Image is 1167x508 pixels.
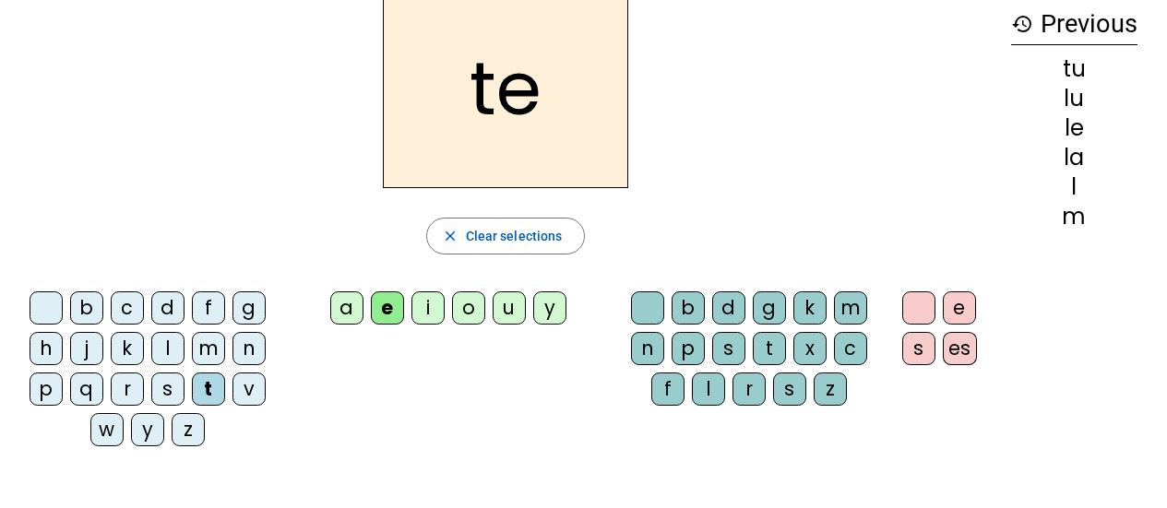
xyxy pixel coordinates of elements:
[30,332,63,365] div: h
[371,291,404,325] div: e
[30,372,63,406] div: p
[90,413,124,446] div: w
[814,372,847,406] div: z
[834,332,867,365] div: c
[793,332,827,365] div: x
[232,332,266,365] div: n
[151,332,185,365] div: l
[192,332,225,365] div: m
[151,372,185,406] div: s
[131,413,164,446] div: y
[1011,206,1137,228] div: m
[1011,117,1137,139] div: le
[672,332,705,365] div: p
[753,291,786,325] div: g
[902,332,935,365] div: s
[192,291,225,325] div: f
[151,291,185,325] div: d
[793,291,827,325] div: k
[232,372,266,406] div: v
[753,332,786,365] div: t
[466,225,563,247] span: Clear selections
[1011,147,1137,169] div: la
[732,372,766,406] div: r
[70,372,103,406] div: q
[1011,13,1033,35] mat-icon: history
[452,291,485,325] div: o
[631,332,664,365] div: n
[442,228,458,244] mat-icon: close
[411,291,445,325] div: i
[773,372,806,406] div: s
[1011,176,1137,198] div: l
[232,291,266,325] div: g
[172,413,205,446] div: z
[533,291,566,325] div: y
[712,332,745,365] div: s
[70,291,103,325] div: b
[651,372,685,406] div: f
[1011,88,1137,110] div: lu
[692,372,725,406] div: l
[426,218,586,254] button: Clear selections
[70,332,103,365] div: j
[943,332,977,365] div: es
[111,372,144,406] div: r
[330,291,363,325] div: a
[493,291,526,325] div: u
[672,291,705,325] div: b
[192,372,225,406] div: t
[834,291,867,325] div: m
[1011,58,1137,80] div: tu
[111,291,144,325] div: c
[712,291,745,325] div: d
[943,291,976,325] div: e
[1011,4,1137,45] h3: Previous
[111,332,144,365] div: k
